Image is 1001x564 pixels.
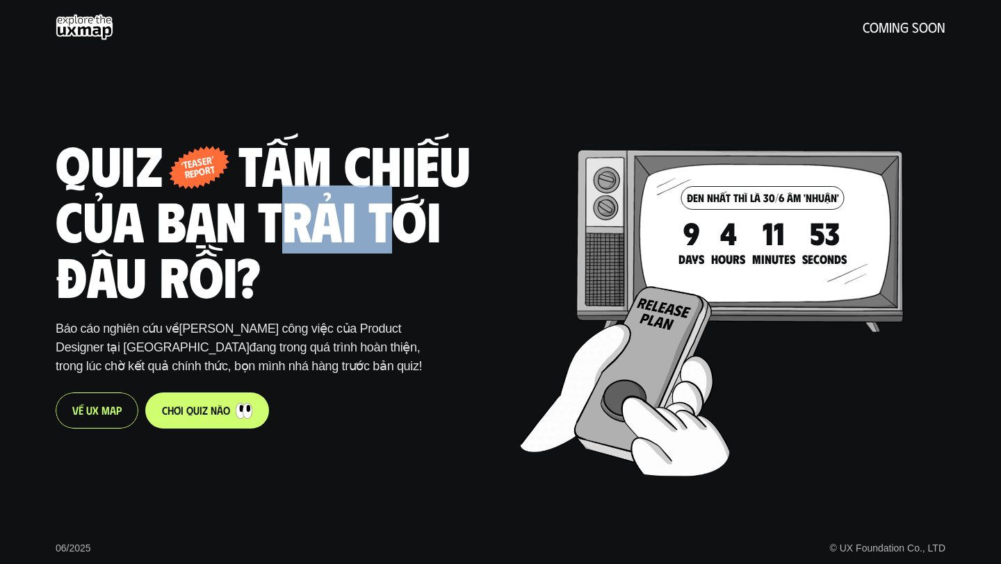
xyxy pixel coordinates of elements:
[830,542,945,554] a: © UX Foundation Co., LTD
[110,404,116,417] span: a
[56,322,405,354] span: [PERSON_NAME] công việc của Product Designer tại [GEOGRAPHIC_DATA]
[863,19,945,35] h5: coming soon
[202,404,208,417] span: z
[92,404,99,417] span: X
[72,404,79,417] span: V
[116,404,122,417] span: p
[101,404,110,417] span: M
[86,404,92,417] span: U
[223,404,230,417] span: o
[200,404,202,417] span: i
[56,541,91,556] p: 06/2025
[181,404,184,417] span: i
[182,165,216,181] p: report
[145,392,269,429] a: chơiquiznào
[217,404,223,417] span: à
[162,404,168,417] span: c
[56,136,496,303] h1: Quiz - tấm chiếu của bạn trải tới đâu rồi?
[56,320,430,376] p: Báo cáo nghiên cứu về đang trong quá trình hoàn thiện, trong lúc chờ kết quả chính thức, bọn mình...
[211,404,217,417] span: n
[174,404,181,417] span: ơ
[168,404,174,417] span: h
[186,404,193,417] span: q
[193,404,200,417] span: u
[56,14,945,40] a: coming soon
[181,155,215,171] p: ‘teaser’
[79,404,83,417] span: ề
